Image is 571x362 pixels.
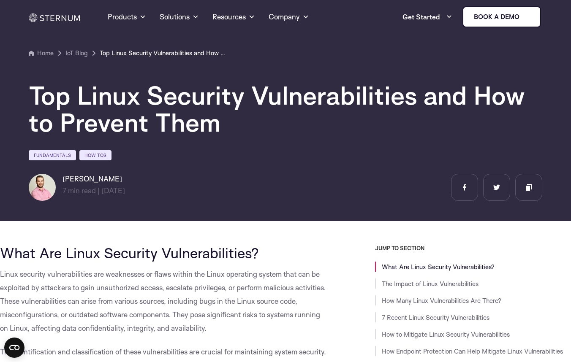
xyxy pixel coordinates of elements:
a: 7 Recent Linux Security Vulnerabilities [382,313,489,321]
a: Resources [212,2,255,32]
a: The Impact of Linux Vulnerabilities [382,280,479,288]
a: How Tos [79,150,111,160]
span: min read | [63,186,100,195]
span: [DATE] [101,186,125,195]
button: Open CMP widget [4,338,24,358]
a: How to Mitigate Linux Security Vulnerabilities [382,330,510,338]
h6: [PERSON_NAME] [63,174,125,184]
a: How Many Linux Vulnerabilities Are There? [382,297,501,305]
a: Get Started [402,8,452,25]
a: Top Linux Security Vulnerabilities and How to Prevent Them [100,48,226,58]
a: Fundamentals [29,150,76,160]
a: What Are Linux Security Vulnerabilities? [382,263,495,271]
img: sternum iot [523,14,530,20]
a: Home [29,48,54,58]
a: Products [108,2,146,32]
a: IoT Blog [65,48,88,58]
a: How Endpoint Protection Can Help Mitigate Linux Vulnerabilities [382,347,563,355]
a: Book a demo [462,6,541,27]
h3: JUMP TO SECTION [375,245,571,251]
h1: Top Linux Security Vulnerabilities and How to Prevent Them [29,82,536,136]
a: Solutions [160,2,199,32]
img: Lian Granot [29,174,56,201]
a: Company [269,2,309,32]
span: 7 [63,186,66,195]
